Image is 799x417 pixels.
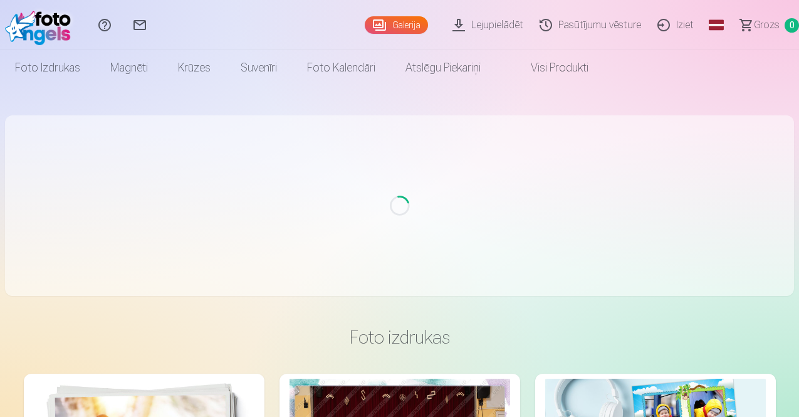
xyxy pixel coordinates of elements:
a: Foto kalendāri [292,50,390,85]
a: Galerija [365,16,428,34]
h3: Foto izdrukas [34,326,766,349]
a: Krūzes [163,50,226,85]
a: Atslēgu piekariņi [390,50,496,85]
a: Suvenīri [226,50,292,85]
a: Visi produkti [496,50,603,85]
a: Magnēti [95,50,163,85]
span: Grozs [754,18,780,33]
img: /fa1 [5,5,77,45]
span: 0 [785,18,799,33]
